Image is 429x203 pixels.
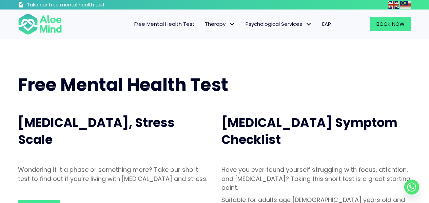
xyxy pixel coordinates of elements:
[18,114,175,148] span: [MEDICAL_DATA], Stress Scale
[404,180,419,195] a: Whatsapp
[129,17,200,31] a: Free Mental Health Test
[322,20,331,27] span: EAP
[388,1,400,8] a: English
[134,20,195,27] span: Free Mental Health Test
[27,2,141,8] h3: Take our free mental health test
[227,19,237,29] span: Therapy: submenu
[18,72,228,97] span: Free Mental Health Test
[400,1,411,8] a: Malay
[221,114,397,148] span: [MEDICAL_DATA] Symptom Checklist
[18,165,208,183] p: Wondering if it a phase or something more? Take our short test to find out if you’re living with ...
[317,17,336,31] a: EAP
[71,17,336,31] nav: Menu
[304,19,314,29] span: Psychological Services: submenu
[205,20,235,27] span: Therapy
[246,20,312,27] span: Psychological Services
[370,17,411,31] a: Book Now
[221,165,411,192] p: Have you ever found yourself struggling with focus, attention, and [MEDICAL_DATA]? Taking this sh...
[240,17,317,31] a: Psychological ServicesPsychological Services: submenu
[388,1,399,9] img: en
[200,17,240,31] a: TherapyTherapy: submenu
[18,13,62,35] img: Aloe mind Logo
[376,20,405,27] span: Book Now
[18,2,141,10] a: Take our free mental health test
[400,1,411,9] img: ms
